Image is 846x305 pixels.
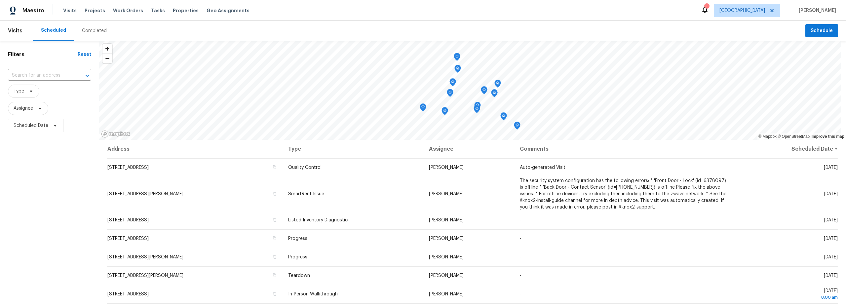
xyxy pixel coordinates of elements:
span: - [520,292,521,296]
span: [DATE] [824,165,838,170]
div: 1 [704,4,709,11]
span: Teardown [288,273,310,278]
span: Tasks [151,8,165,13]
th: Comments [515,140,734,158]
span: [PERSON_NAME] [429,218,464,222]
div: Scheduled [41,27,66,34]
a: Mapbox homepage [101,130,130,138]
canvas: Map [99,41,841,140]
span: Listed Inventory Diagnostic [288,218,348,222]
a: Mapbox [758,134,777,139]
a: Improve this map [812,134,844,139]
span: [PERSON_NAME] [429,165,464,170]
span: - [520,273,521,278]
div: Map marker [494,80,501,90]
th: Address [107,140,283,158]
div: Map marker [449,78,456,89]
span: - [520,255,521,259]
button: Schedule [805,24,838,38]
span: [STREET_ADDRESS][PERSON_NAME] [107,273,183,278]
span: In-Person Walkthrough [288,292,338,296]
span: Work Orders [113,7,143,14]
div: Map marker [442,107,448,117]
span: [DATE] [824,273,838,278]
button: Copy Address [272,164,278,170]
h1: Filters [8,51,78,58]
span: [PERSON_NAME] [429,292,464,296]
span: [PERSON_NAME] [429,255,464,259]
span: [STREET_ADDRESS] [107,292,149,296]
span: - [520,236,521,241]
span: [DATE] [739,288,838,301]
span: Progress [288,255,307,259]
span: [DATE] [824,255,838,259]
span: [STREET_ADDRESS][PERSON_NAME] [107,255,183,259]
div: Map marker [454,65,461,75]
input: Search for an address... [8,70,73,81]
span: Quality Control [288,165,322,170]
span: [STREET_ADDRESS][PERSON_NAME] [107,192,183,196]
span: Projects [85,7,105,14]
span: Assignee [14,105,33,112]
th: Assignee [424,140,515,158]
span: [PERSON_NAME] [429,273,464,278]
div: Map marker [500,112,507,123]
span: [DATE] [824,192,838,196]
span: [PERSON_NAME] [796,7,836,14]
button: Zoom out [102,54,112,63]
span: [STREET_ADDRESS] [107,236,149,241]
span: [STREET_ADDRESS] [107,165,149,170]
button: Copy Address [272,235,278,241]
button: Copy Address [272,191,278,197]
th: Type [283,140,424,158]
div: 8:00 am [739,294,838,301]
button: Copy Address [272,291,278,297]
div: Map marker [474,102,481,112]
div: Map marker [514,122,520,132]
span: Properties [173,7,199,14]
button: Copy Address [272,254,278,260]
span: Progress [288,236,307,241]
span: [STREET_ADDRESS] [107,218,149,222]
div: Map marker [420,103,426,114]
span: The security system configuration has the following errors: * 'Front Door - Lock' (id=6378097) is... [520,178,726,210]
span: - [520,218,521,222]
span: Type [14,88,24,95]
a: OpenStreetMap [778,134,810,139]
button: Open [83,71,92,80]
span: [DATE] [824,236,838,241]
span: [PERSON_NAME] [429,236,464,241]
span: Visits [8,23,22,38]
div: Map marker [491,89,498,99]
div: Completed [82,27,107,34]
button: Copy Address [272,217,278,223]
span: Auto-generated Visit [520,165,565,170]
span: Visits [63,7,77,14]
span: Maestro [22,7,44,14]
div: Map marker [474,105,480,115]
button: Copy Address [272,272,278,278]
span: [GEOGRAPHIC_DATA] [719,7,765,14]
span: Geo Assignments [207,7,250,14]
div: Map marker [447,89,453,99]
span: [PERSON_NAME] [429,192,464,196]
span: [DATE] [824,218,838,222]
span: SmartRent Issue [288,192,324,196]
span: Schedule [811,27,833,35]
button: Zoom in [102,44,112,54]
div: Map marker [481,86,487,96]
div: Map marker [454,53,460,63]
div: Reset [78,51,91,58]
span: Scheduled Date [14,122,48,129]
th: Scheduled Date ↑ [734,140,838,158]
